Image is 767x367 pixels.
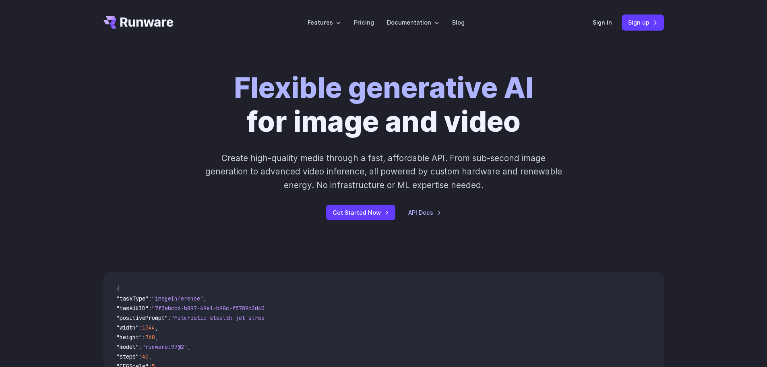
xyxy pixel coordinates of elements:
span: 1344 [142,324,155,331]
span: 40 [142,353,149,360]
span: : [149,295,152,302]
span: : [149,305,152,312]
span: : [142,334,145,341]
span: "steps" [116,353,139,360]
a: Get Started Now [326,205,395,220]
span: , [149,353,152,360]
span: , [155,334,158,341]
a: Sign up [622,15,664,30]
strong: Flexible generative AI [234,70,533,105]
span: { [116,285,120,292]
span: "runware:97@2" [142,343,187,350]
a: Blog [452,18,465,27]
span: "model" [116,343,139,350]
span: "taskUUID" [116,305,149,312]
a: API Docs [408,208,441,217]
span: : [139,324,142,331]
a: Go to / [103,16,174,29]
span: , [155,324,158,331]
span: "positivePrompt" [116,314,168,321]
span: "imageInference" [152,295,203,302]
span: "height" [116,334,142,341]
span: "width" [116,324,139,331]
span: "taskType" [116,295,149,302]
span: "7f3ebcb6-b897-49e1-b98c-f5789d2d40d7" [152,305,274,312]
span: : [168,314,171,321]
span: "Futuristic stealth jet streaking through a neon-lit cityscape with glowing purple exhaust" [171,314,464,321]
p: Create high-quality media through a fast, affordable API. From sub-second image generation to adv... [204,151,563,192]
span: , [203,295,207,302]
label: Features [308,18,341,27]
span: 768 [145,334,155,341]
span: , [187,343,190,350]
label: Documentation [387,18,439,27]
a: Sign in [593,18,612,27]
a: Pricing [354,18,374,27]
h1: for image and video [234,71,533,139]
span: : [139,343,142,350]
span: : [139,353,142,360]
